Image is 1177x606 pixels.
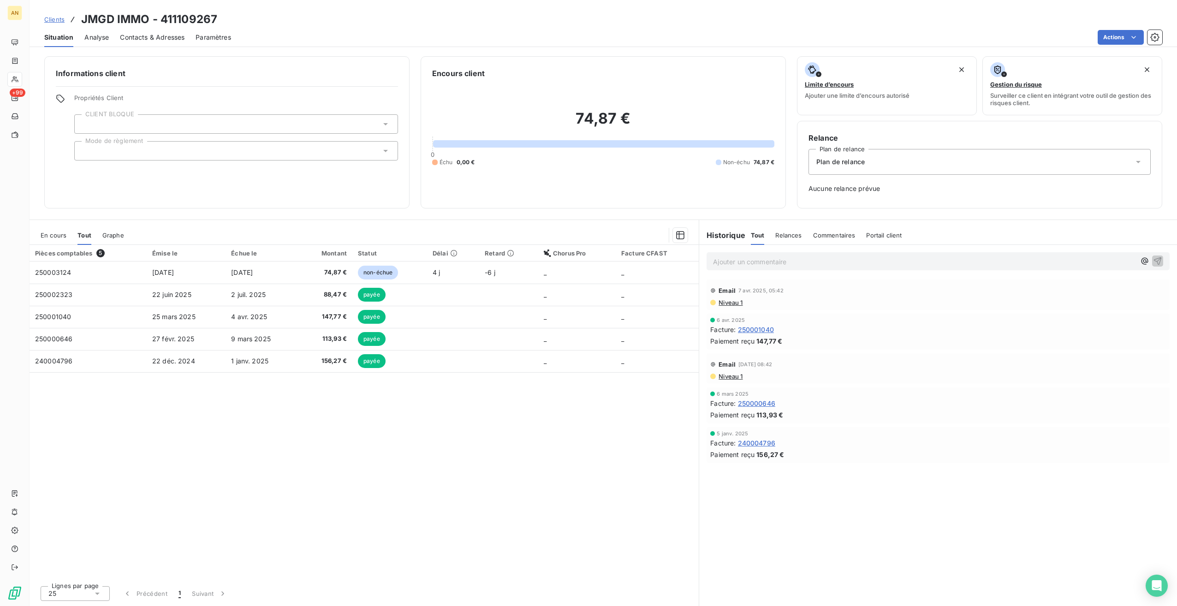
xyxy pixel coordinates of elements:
button: Actions [1098,30,1144,45]
span: 5 [96,249,105,257]
span: Non-échu [723,158,750,166]
span: 250000646 [35,335,72,343]
h6: Historique [699,230,745,241]
span: _ [621,335,624,343]
span: 0 [431,151,434,158]
span: Email [719,361,736,368]
input: Ajouter une valeur [82,120,89,128]
span: Commentaires [813,232,856,239]
span: _ [621,357,624,365]
span: [DATE] [152,268,174,276]
span: Ajouter une limite d’encours autorisé [805,92,909,99]
span: 74,87 € [754,158,774,166]
span: 113,93 € [756,410,783,420]
span: _ [544,291,547,298]
div: Open Intercom Messenger [1146,575,1168,597]
span: 250001040 [35,313,71,321]
span: 6 avr. 2025 [717,317,745,323]
button: Suivant [186,584,233,603]
span: Échu [440,158,453,166]
span: Gestion du risque [990,81,1042,88]
h6: Relance [808,132,1151,143]
div: Délai [433,250,474,257]
span: Situation [44,33,73,42]
span: Facture : [710,325,736,334]
span: En cours [41,232,66,239]
span: 250003124 [35,268,71,276]
div: AN [7,6,22,20]
span: Graphe [102,232,124,239]
span: Tout [751,232,765,239]
button: Limite d’encoursAjouter une limite d’encours autorisé [797,56,977,115]
span: [DATE] [231,268,253,276]
span: 5 janv. 2025 [717,431,748,436]
div: Facture CFAST [621,250,693,257]
div: Émise le [152,250,220,257]
span: Limite d’encours [805,81,854,88]
span: Contacts & Adresses [120,33,184,42]
span: Aucune relance prévue [808,184,1151,193]
span: Analyse [84,33,109,42]
span: 113,93 € [305,334,347,344]
span: _ [621,291,624,298]
span: Surveiller ce client en intégrant votre outil de gestion des risques client. [990,92,1154,107]
h3: JMGD IMMO - 411109267 [81,11,217,28]
span: Facture : [710,398,736,408]
span: payée [358,354,386,368]
span: 250001040 [738,325,774,334]
span: 7 avr. 2025, 05:42 [738,288,784,293]
span: 22 juin 2025 [152,291,191,298]
h6: Informations client [56,68,398,79]
span: 4 avr. 2025 [231,313,267,321]
span: 2 juil. 2025 [231,291,266,298]
span: 9 mars 2025 [231,335,271,343]
span: _ [544,335,547,343]
span: 0,00 € [457,158,475,166]
span: Paiement reçu [710,450,755,459]
div: Pièces comptables [35,249,141,257]
span: 74,87 € [305,268,347,277]
span: Relances [775,232,802,239]
span: _ [544,268,547,276]
div: Retard [485,250,533,257]
span: Niveau 1 [718,299,743,306]
span: 147,77 € [756,336,782,346]
h2: 74,87 € [432,109,774,137]
span: Plan de relance [816,157,865,166]
span: 240004796 [35,357,72,365]
span: 1 janv. 2025 [231,357,268,365]
button: 1 [173,584,186,603]
span: 240004796 [738,438,775,448]
div: Statut [358,250,422,257]
span: -6 j [485,268,495,276]
span: _ [621,313,624,321]
span: _ [621,268,624,276]
span: 250000646 [738,398,775,408]
span: Facture : [710,438,736,448]
span: 147,77 € [305,312,347,321]
span: Paiement reçu [710,336,755,346]
h6: Encours client [432,68,485,79]
span: 4 j [433,268,440,276]
span: 27 févr. 2025 [152,335,194,343]
span: Paiement reçu [710,410,755,420]
span: Tout [77,232,91,239]
span: 88,47 € [305,290,347,299]
span: +99 [10,89,25,97]
div: Échue le [231,250,294,257]
input: Ajouter une valeur [82,147,89,155]
span: payée [358,332,386,346]
img: Logo LeanPay [7,586,22,600]
div: Montant [305,250,347,257]
a: Clients [44,15,65,24]
span: 250002323 [35,291,72,298]
span: Clients [44,16,65,23]
span: 6 mars 2025 [717,391,749,397]
span: 25 [48,589,56,598]
span: 156,27 € [756,450,784,459]
span: 25 mars 2025 [152,313,196,321]
span: _ [544,313,547,321]
div: Chorus Pro [544,250,610,257]
span: Paramètres [196,33,231,42]
span: Niveau 1 [718,373,743,380]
